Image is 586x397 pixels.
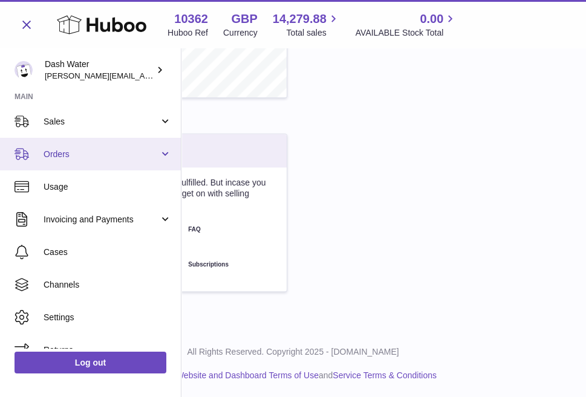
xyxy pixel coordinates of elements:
span: 14,279.88 [273,11,327,27]
span: Orders [44,149,159,160]
a: 14,279.88 Total sales [273,11,340,39]
span: AVAILABLE Stock Total [356,27,458,39]
span: Subscriptions [188,260,229,269]
strong: GBP [231,11,257,27]
span: Channels [44,279,172,291]
span: Returns [44,344,172,356]
a: 0.00 AVAILABLE Stock Total [356,11,458,39]
span: Sales [44,116,159,127]
span: FAQ [188,225,201,234]
span: Invoicing and Payments [44,214,159,225]
img: james@dash-water.com [15,61,33,79]
p: All Rights Reserved. Copyright 2025 - [DOMAIN_NAME] [10,346,576,358]
div: Currency [223,27,258,39]
a: Service Terms & Conditions [333,370,437,380]
div: Dash Water [45,59,154,82]
li: and [172,370,437,381]
a: FAQ [157,218,268,240]
span: 0.00 [420,11,443,27]
strong: 10362 [174,11,208,27]
span: Usage [44,181,172,193]
span: [PERSON_NAME][EMAIL_ADDRESS][DOMAIN_NAME] [45,71,243,80]
div: Huboo Ref [168,27,208,39]
span: Settings [44,312,172,323]
span: Total sales [287,27,340,39]
a: Log out [15,352,166,373]
a: Website and Dashboard Terms of Use [176,370,319,380]
a: Subscriptions [157,253,268,276]
span: Cases [44,247,172,258]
